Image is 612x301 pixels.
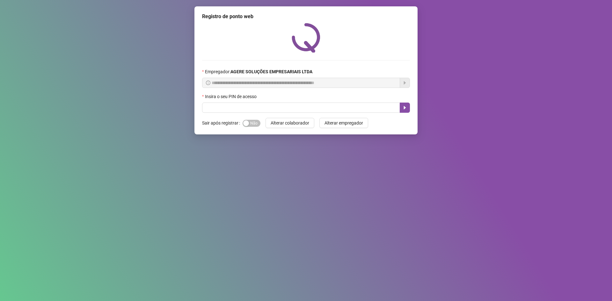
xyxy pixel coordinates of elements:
span: Empregador : [205,68,312,75]
span: Alterar colaborador [271,119,309,126]
label: Sair após registrar [202,118,243,128]
span: caret-right [402,105,407,110]
span: info-circle [206,81,210,85]
span: Alterar empregador [324,119,363,126]
label: Insira o seu PIN de acesso [202,93,261,100]
div: Registro de ponto web [202,13,410,20]
button: Alterar empregador [319,118,368,128]
button: Alterar colaborador [266,118,314,128]
img: QRPoint [292,23,320,53]
strong: AGERE SOLUÇÕES EMPRESARIAIS LTDA [230,69,312,74]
